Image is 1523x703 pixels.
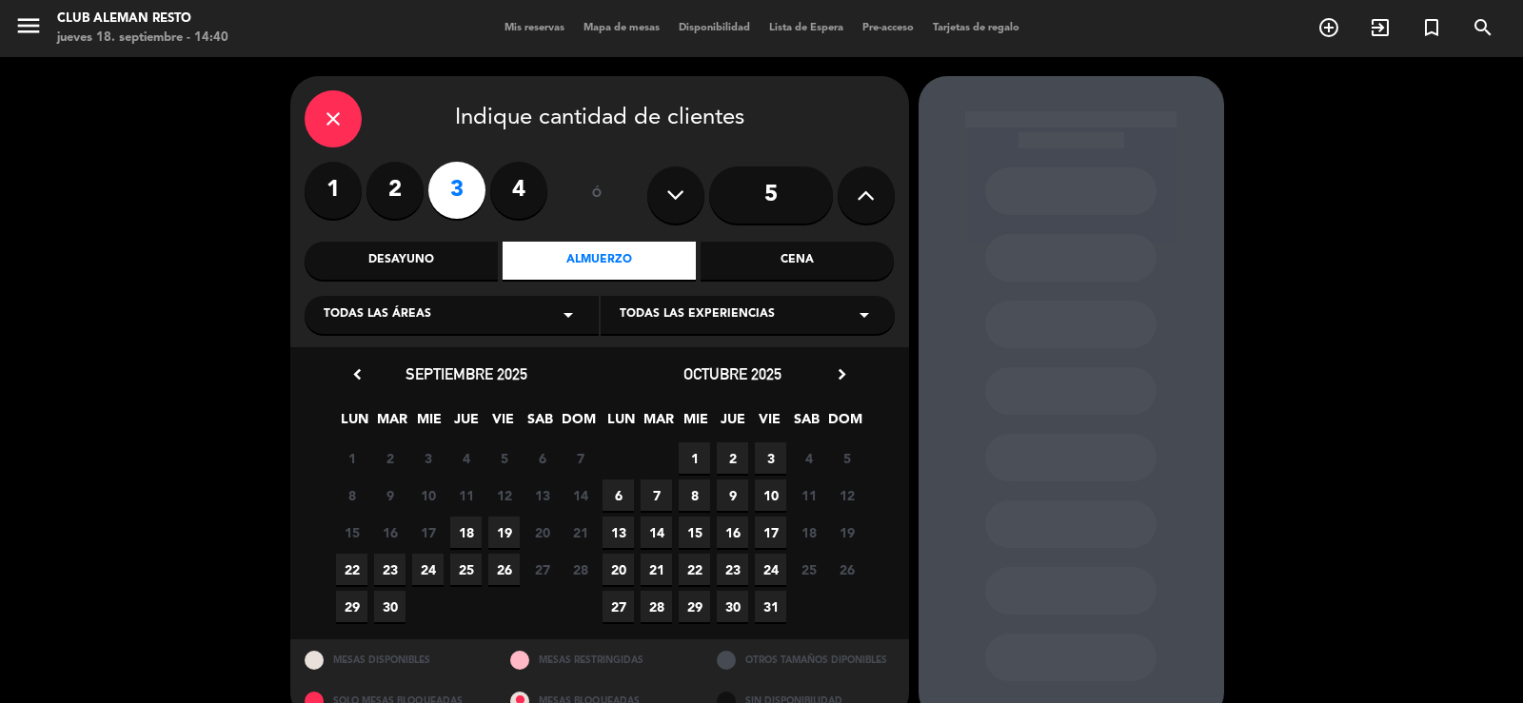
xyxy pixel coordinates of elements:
[412,554,444,585] span: 24
[526,479,558,511] span: 13
[669,23,760,33] span: Disponibilidad
[566,162,628,228] div: ó
[376,408,407,439] span: MAR
[853,303,876,326] i: arrow_drop_down
[603,554,634,585] span: 20
[14,11,43,47] button: menu
[495,23,574,33] span: Mis reservas
[564,479,596,511] span: 14
[717,479,748,511] span: 9
[557,303,580,326] i: arrow_drop_down
[683,364,781,383] span: octubre 2025
[336,517,367,548] span: 15
[488,479,520,511] span: 12
[336,554,367,585] span: 22
[717,554,748,585] span: 23
[526,554,558,585] span: 27
[57,29,228,48] div: jueves 18. septiembre - 14:40
[487,408,519,439] span: VIE
[503,242,696,280] div: Almuerzo
[413,408,445,439] span: MIE
[57,10,228,29] div: Club aleman resto
[496,639,702,680] div: MESAS RESTRINGIDAS
[488,442,520,474] span: 5
[641,517,672,548] span: 14
[324,305,431,324] span: Todas las áreas
[831,479,862,511] span: 12
[828,408,860,439] span: DOM
[428,162,485,219] label: 3
[374,479,405,511] span: 9
[564,442,596,474] span: 7
[488,517,520,548] span: 19
[336,479,367,511] span: 8
[791,408,822,439] span: SAB
[755,517,786,548] span: 17
[366,162,424,219] label: 2
[701,242,894,280] div: Cena
[717,591,748,622] span: 30
[1472,16,1494,39] i: search
[412,442,444,474] span: 3
[374,554,405,585] span: 23
[831,554,862,585] span: 26
[450,408,482,439] span: JUE
[793,479,824,511] span: 11
[347,364,367,384] i: chevron_left
[450,479,482,511] span: 11
[717,408,748,439] span: JUE
[679,554,710,585] span: 22
[717,517,748,548] span: 16
[305,162,362,219] label: 1
[526,442,558,474] span: 6
[679,479,710,511] span: 8
[490,162,547,219] label: 4
[853,23,923,33] span: Pre-acceso
[1420,16,1443,39] i: turned_in_not
[760,23,853,33] span: Lista de Espera
[450,517,482,548] span: 18
[412,479,444,511] span: 10
[717,442,748,474] span: 2
[450,442,482,474] span: 4
[336,591,367,622] span: 29
[564,554,596,585] span: 28
[605,408,637,439] span: LUN
[524,408,556,439] span: SAB
[603,517,634,548] span: 13
[923,23,1029,33] span: Tarjetas de regalo
[755,479,786,511] span: 10
[1317,16,1340,39] i: add_circle_outline
[374,517,405,548] span: 16
[574,23,669,33] span: Mapa de mesas
[336,442,367,474] span: 1
[793,554,824,585] span: 25
[488,554,520,585] span: 26
[562,408,593,439] span: DOM
[641,591,672,622] span: 28
[339,408,370,439] span: LUN
[603,591,634,622] span: 27
[755,554,786,585] span: 24
[412,517,444,548] span: 17
[754,408,785,439] span: VIE
[793,517,824,548] span: 18
[831,442,862,474] span: 5
[641,479,672,511] span: 7
[679,591,710,622] span: 29
[290,639,497,680] div: MESAS DISPONIBLES
[374,591,405,622] span: 30
[305,242,498,280] div: Desayuno
[755,591,786,622] span: 31
[603,479,634,511] span: 6
[14,11,43,40] i: menu
[405,364,527,383] span: septiembre 2025
[831,517,862,548] span: 19
[1369,16,1392,39] i: exit_to_app
[755,442,786,474] span: 3
[679,517,710,548] span: 15
[620,305,775,324] span: Todas las experiencias
[564,517,596,548] span: 21
[702,639,909,680] div: OTROS TAMAÑOS DIPONIBLES
[305,90,895,147] div: Indique cantidad de clientes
